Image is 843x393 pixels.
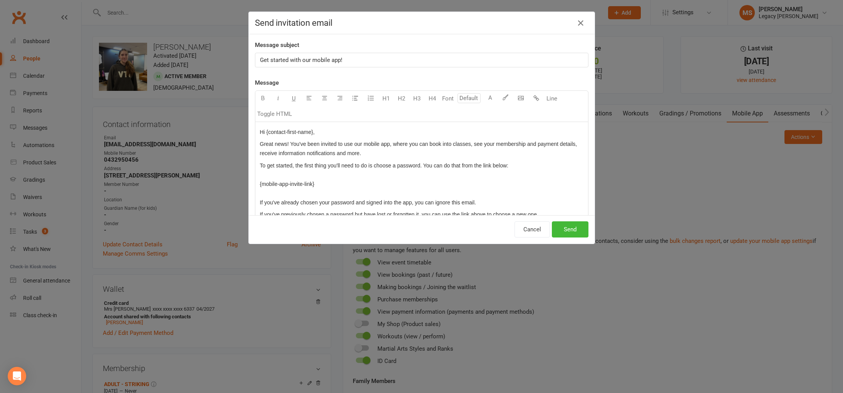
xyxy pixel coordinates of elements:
div: Open Intercom Messenger [8,367,26,385]
label: Message [255,78,279,87]
h4: Send invitation email [255,18,588,28]
button: H1 [379,91,394,106]
button: H2 [394,91,409,106]
span: To get started, the first thing you'll need to do is choose a password. You can do that from the ... [260,162,509,169]
span: If you've previously chosen a password but have lost or forgotten it, you can use the link above ... [260,211,538,217]
button: H4 [425,91,440,106]
input: Default [458,93,481,103]
span: Hi {contact-first-name}, [260,129,315,135]
button: Close [575,17,587,29]
button: Cancel [515,221,550,237]
button: H3 [409,91,425,106]
button: A [483,91,498,106]
button: Font [440,91,456,106]
span: Get started with our mobile app! [260,57,342,64]
button: Line [544,91,560,106]
span: If you've already chosen your password and signed into the app, you can ignore this email. [260,199,476,206]
label: Message subject [255,40,299,50]
button: U [286,91,302,106]
span: Great news! You've been invited to use our mobile app, where you can book into classes, see your ... [260,141,579,156]
button: Send [552,221,588,237]
span: {mobile-app-invite-link} [260,181,315,187]
span: U [292,95,296,102]
button: Toggle HTML [255,106,294,122]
